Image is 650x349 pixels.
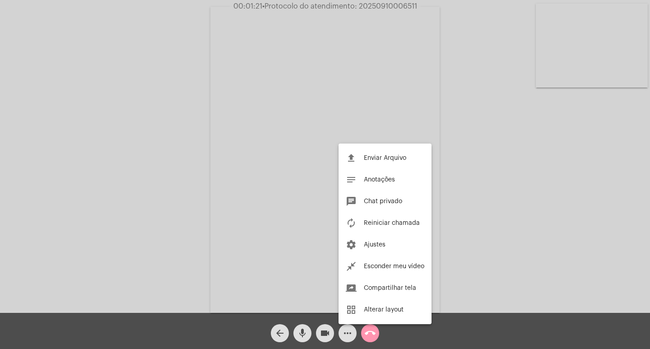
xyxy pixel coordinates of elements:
mat-icon: close_fullscreen [346,261,357,272]
mat-icon: notes [346,174,357,185]
mat-icon: grid_view [346,304,357,315]
mat-icon: file_upload [346,153,357,163]
span: Esconder meu vídeo [364,263,424,270]
span: Reiniciar chamada [364,220,420,226]
mat-icon: autorenew [346,218,357,228]
span: Enviar Arquivo [364,155,406,161]
mat-icon: chat [346,196,357,207]
mat-icon: screen_share [346,283,357,293]
mat-icon: settings [346,239,357,250]
span: Compartilhar tela [364,285,416,291]
span: Alterar layout [364,307,404,313]
span: Ajustes [364,242,385,248]
span: Anotações [364,177,395,183]
span: Chat privado [364,198,402,205]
